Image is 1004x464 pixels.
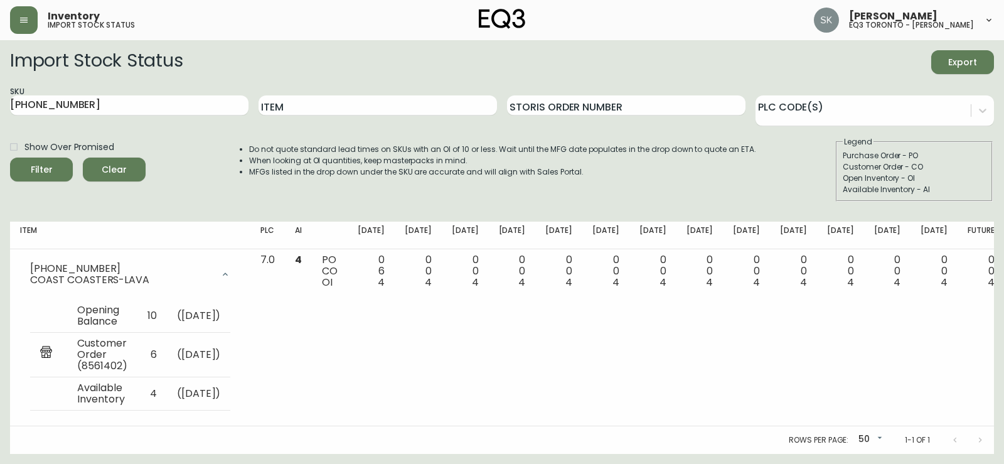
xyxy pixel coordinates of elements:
[67,332,137,377] td: Customer Order (8561402)
[295,252,302,267] span: 4
[10,50,183,74] h2: Import Stock Status
[686,254,713,288] div: 0 0
[592,254,619,288] div: 0 0
[93,162,136,178] span: Clear
[780,254,807,288] div: 0 0
[843,150,986,161] div: Purchase Order - PO
[48,21,135,29] h5: import stock status
[322,275,333,289] span: OI
[249,155,756,166] li: When looking at OI quantities, keep masterpacks in mind.
[905,434,930,446] p: 1-1 of 1
[472,275,479,289] span: 4
[322,254,338,288] div: PO CO
[137,377,167,410] td: 4
[358,254,385,288] div: 0 6
[612,275,619,289] span: 4
[874,254,901,288] div: 0 0
[442,222,489,249] th: [DATE]
[941,55,984,70] span: Export
[723,222,770,249] th: [DATE]
[348,222,395,249] th: [DATE]
[425,275,432,289] span: 4
[48,11,100,21] span: Inventory
[24,141,114,154] span: Show Over Promised
[489,222,536,249] th: [DATE]
[921,254,948,288] div: 0 0
[706,275,713,289] span: 4
[250,222,285,249] th: PLC
[629,222,676,249] th: [DATE]
[378,275,385,289] span: 4
[864,222,911,249] th: [DATE]
[31,162,53,178] div: Filter
[167,377,231,410] td: ( [DATE] )
[285,222,312,249] th: AI
[770,222,817,249] th: [DATE]
[518,275,525,289] span: 4
[479,9,525,29] img: logo
[827,254,854,288] div: 0 0
[931,50,994,74] button: Export
[660,275,666,289] span: 4
[395,222,442,249] th: [DATE]
[800,275,807,289] span: 4
[853,429,885,450] div: 50
[250,249,285,426] td: 7.0
[843,136,873,148] legend: Legend
[67,377,137,410] td: Available Inventory
[941,275,948,289] span: 4
[843,184,986,195] div: Available Inventory - AI
[843,161,986,173] div: Customer Order - CO
[83,158,146,181] button: Clear
[499,254,526,288] div: 0 0
[10,222,250,249] th: Item
[847,275,854,289] span: 4
[249,166,756,178] li: MFGs listed in the drop down under the SKU are accurate and will align with Sales Portal.
[167,332,231,377] td: ( [DATE] )
[582,222,629,249] th: [DATE]
[911,222,958,249] th: [DATE]
[753,275,760,289] span: 4
[40,346,52,361] img: retail_report.svg
[545,254,572,288] div: 0 0
[968,254,995,288] div: 0 0
[405,254,432,288] div: 0 0
[676,222,724,249] th: [DATE]
[10,158,73,181] button: Filter
[565,275,572,289] span: 4
[452,254,479,288] div: 0 0
[849,11,937,21] span: [PERSON_NAME]
[843,173,986,184] div: Open Inventory - OI
[30,274,213,286] div: COAST COASTERS-LAVA
[249,144,756,155] li: Do not quote standard lead times on SKUs with an OI of 10 or less. Wait until the MFG date popula...
[30,263,213,274] div: [PHONE_NUMBER]
[137,332,167,377] td: 6
[733,254,760,288] div: 0 0
[639,254,666,288] div: 0 0
[167,299,231,333] td: ( [DATE] )
[67,299,137,333] td: Opening Balance
[20,254,240,294] div: [PHONE_NUMBER]COAST COASTERS-LAVA
[789,434,848,446] p: Rows per page:
[894,275,900,289] span: 4
[988,275,995,289] span: 4
[137,299,167,333] td: 10
[849,21,974,29] h5: eq3 toronto - [PERSON_NAME]
[817,222,864,249] th: [DATE]
[814,8,839,33] img: 2f4b246f1aa1d14c63ff9b0999072a8a
[535,222,582,249] th: [DATE]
